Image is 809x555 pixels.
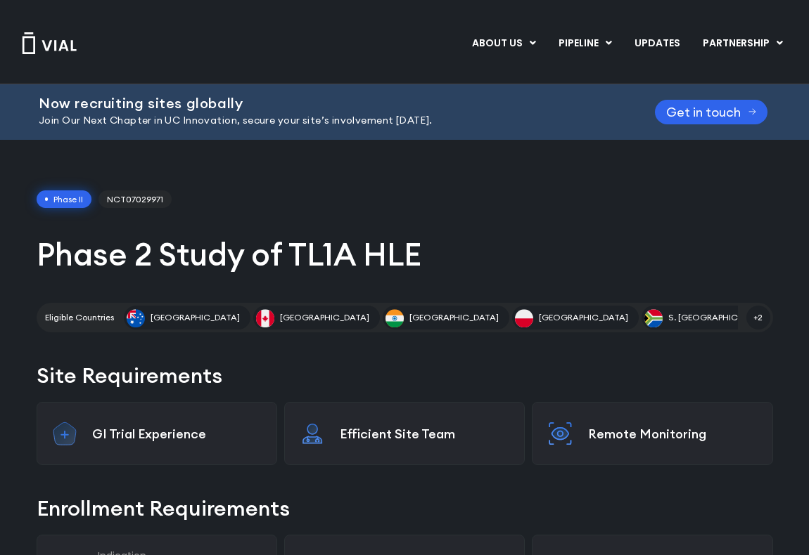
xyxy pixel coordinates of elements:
a: UPDATES [623,32,691,55]
span: [GEOGRAPHIC_DATA] [280,311,369,324]
img: Vial Logo [21,32,77,54]
span: Phase II [37,190,92,209]
img: Poland [515,309,533,327]
a: Get in touch [655,100,767,124]
a: PARTNERSHIPMenu Toggle [692,32,794,55]
span: [GEOGRAPHIC_DATA] [409,311,499,324]
span: [GEOGRAPHIC_DATA] [539,311,628,324]
a: PIPELINEMenu Toggle [547,32,623,55]
h2: Enrollment Requirements [37,493,773,523]
span: NCT07029971 [98,190,172,209]
span: S. [GEOGRAPHIC_DATA] [668,311,767,324]
img: Canada [256,309,274,327]
a: ABOUT USMenu Toggle [461,32,547,55]
p: Remote Monitoring [588,426,758,442]
img: Australia [127,309,145,327]
span: +2 [746,306,770,329]
h2: Now recruiting sites globally [39,96,620,111]
span: Get in touch [666,107,741,117]
p: GI Trial Experience [92,426,262,442]
h1: Phase 2 Study of TL1A HLE [37,234,773,275]
p: Efficient Site Team [340,426,510,442]
img: S. Africa [644,309,663,327]
h2: Site Requirements [37,360,773,391]
span: [GEOGRAPHIC_DATA] [151,311,240,324]
img: India [386,309,404,327]
h2: Eligible Countries [45,311,114,324]
p: Join Our Next Chapter in UC Innovation, secure your site’s involvement [DATE]. [39,113,620,129]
